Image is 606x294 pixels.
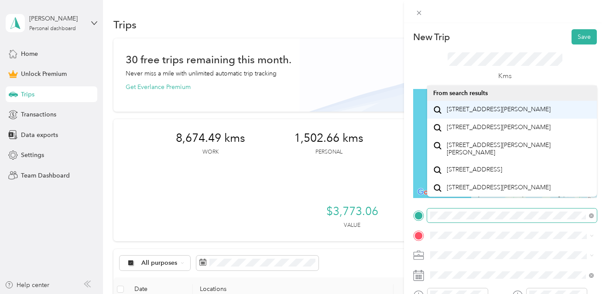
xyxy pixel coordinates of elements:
[582,192,594,197] a: Terms (opens in new tab)
[447,166,502,174] span: [STREET_ADDRESS]
[415,187,444,198] a: Open this area in Google Maps (opens a new window)
[516,192,577,197] span: Map data ©2025 Google, INEGI
[433,89,488,97] span: From search results
[447,106,551,113] span: [STREET_ADDRESS][PERSON_NAME]
[415,187,444,198] img: Google
[572,29,597,44] button: Save
[447,184,551,191] span: [STREET_ADDRESS][PERSON_NAME]
[447,141,591,157] span: [STREET_ADDRESS][PERSON_NAME][PERSON_NAME]
[447,123,551,131] span: [STREET_ADDRESS][PERSON_NAME]
[557,245,606,294] iframe: Everlance-gr Chat Button Frame
[498,71,512,82] p: Kms
[413,31,450,43] p: New Trip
